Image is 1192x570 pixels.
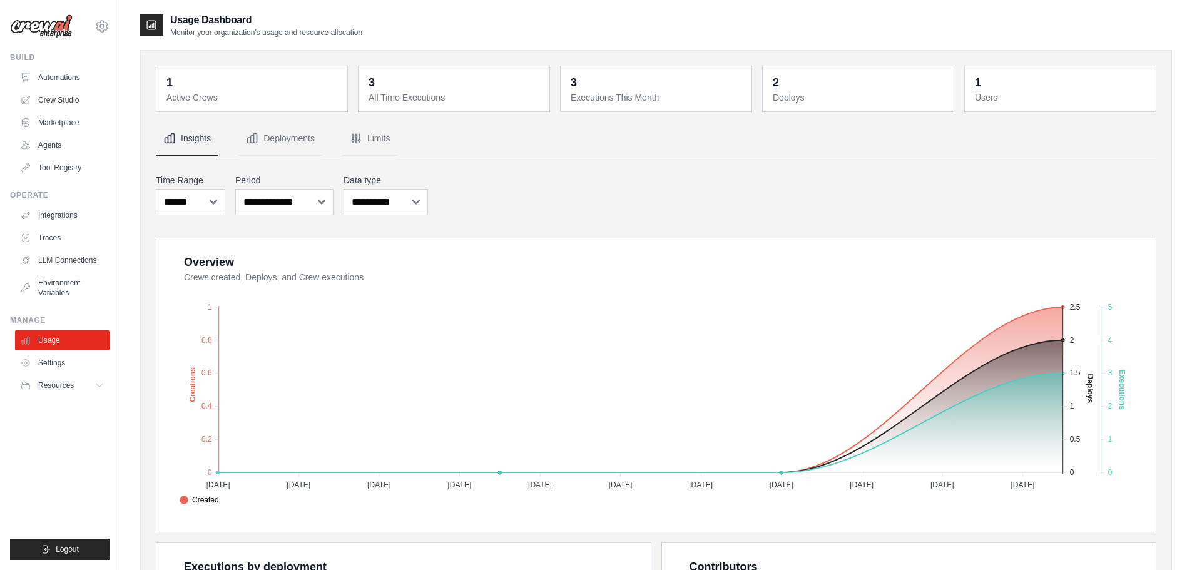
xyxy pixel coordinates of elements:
[15,330,110,350] a: Usage
[1108,402,1113,410] tspan: 2
[528,481,552,489] tspan: [DATE]
[170,13,362,28] h2: Usage Dashboard
[1108,369,1113,377] tspan: 3
[287,481,310,489] tspan: [DATE]
[1118,370,1126,410] text: Executions
[1108,435,1113,444] tspan: 1
[206,481,230,489] tspan: [DATE]
[38,380,74,390] span: Resources
[201,369,212,377] tspan: 0.6
[773,74,779,91] div: 2
[447,481,471,489] tspan: [DATE]
[369,91,542,104] dt: All Time Executions
[235,174,334,186] label: Period
[1108,336,1113,345] tspan: 4
[184,253,234,271] div: Overview
[571,74,577,91] div: 3
[930,481,954,489] tspan: [DATE]
[344,174,428,186] label: Data type
[773,91,946,104] dt: Deploys
[975,74,981,91] div: 1
[1108,303,1113,312] tspan: 5
[166,91,340,104] dt: Active Crews
[208,468,212,477] tspan: 0
[1070,369,1081,377] tspan: 1.5
[369,74,375,91] div: 3
[156,122,1156,156] nav: Tabs
[180,494,219,506] span: Created
[201,435,212,444] tspan: 0.2
[170,28,362,38] p: Monitor your organization's usage and resource allocation
[15,158,110,178] a: Tool Registry
[15,135,110,155] a: Agents
[1070,402,1074,410] tspan: 1
[1070,468,1074,477] tspan: 0
[15,205,110,225] a: Integrations
[1086,374,1094,403] text: Deploys
[15,375,110,395] button: Resources
[156,174,225,186] label: Time Range
[15,90,110,110] a: Crew Studio
[689,481,713,489] tspan: [DATE]
[850,481,874,489] tspan: [DATE]
[609,481,633,489] tspan: [DATE]
[1070,336,1074,345] tspan: 2
[367,481,391,489] tspan: [DATE]
[10,539,110,560] button: Logout
[201,336,212,345] tspan: 0.8
[1011,481,1034,489] tspan: [DATE]
[342,122,398,156] button: Limits
[15,250,110,270] a: LLM Connections
[10,53,110,63] div: Build
[238,122,322,156] button: Deployments
[15,228,110,248] a: Traces
[56,544,79,554] span: Logout
[1070,435,1081,444] tspan: 0.5
[571,91,744,104] dt: Executions This Month
[188,367,197,402] text: Creations
[184,271,1141,283] dt: Crews created, Deploys, and Crew executions
[975,91,1148,104] dt: Users
[15,113,110,133] a: Marketplace
[15,68,110,88] a: Automations
[156,122,218,156] button: Insights
[15,353,110,373] a: Settings
[208,303,212,312] tspan: 1
[201,402,212,410] tspan: 0.4
[10,190,110,200] div: Operate
[15,273,110,303] a: Environment Variables
[10,315,110,325] div: Manage
[1108,468,1113,477] tspan: 0
[10,14,73,38] img: Logo
[770,481,793,489] tspan: [DATE]
[166,74,173,91] div: 1
[1070,303,1081,312] tspan: 2.5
